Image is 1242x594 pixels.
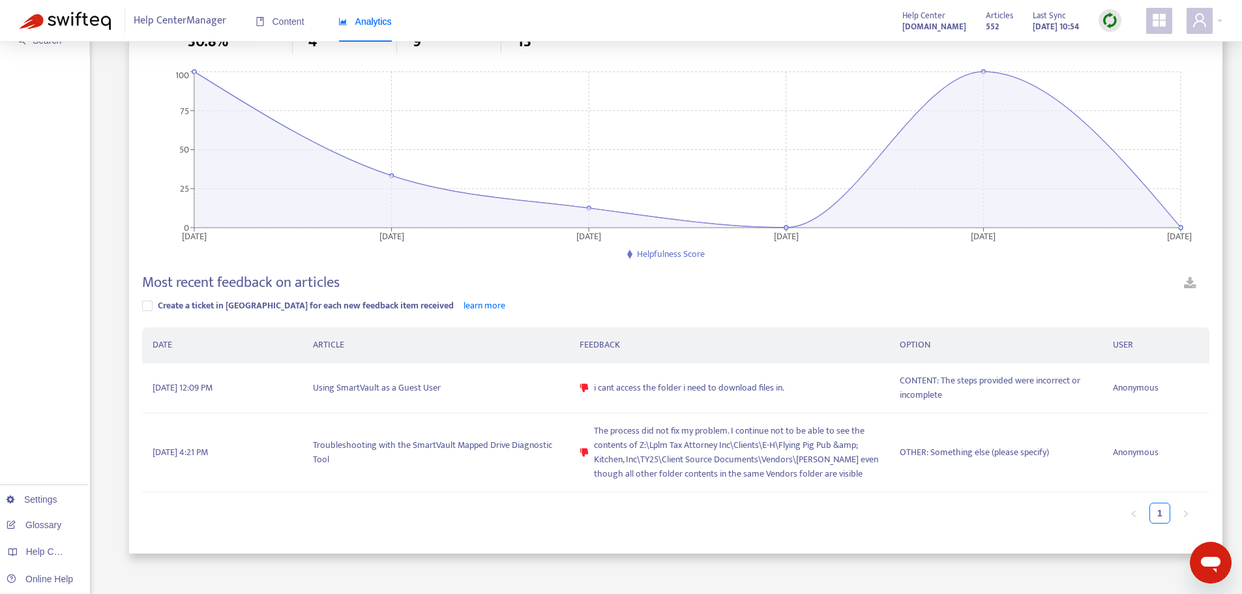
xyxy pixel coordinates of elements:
span: 30.8% [188,30,228,53]
tspan: [DATE] [182,228,207,243]
iframe: Button to launch messaging window [1190,542,1232,584]
span: 13 [517,30,531,53]
th: DATE [142,327,302,363]
tspan: 25 [180,181,189,196]
tspan: 0 [184,220,189,235]
th: USER [1102,327,1209,363]
span: dislike [580,383,589,393]
span: right [1182,510,1190,518]
li: Next Page [1175,503,1196,524]
span: Create a ticket in [GEOGRAPHIC_DATA] for each new feedback item received [158,298,454,313]
button: left [1123,503,1144,524]
span: Anonymous [1113,445,1159,460]
img: sync.dc5367851b00ba804db3.png [1102,12,1118,29]
span: Help Center [902,8,945,23]
tspan: [DATE] [1167,228,1192,243]
span: appstore [1151,12,1167,28]
span: Help Centers [26,546,80,557]
a: [DOMAIN_NAME] [902,19,966,34]
span: book [256,17,265,26]
tspan: [DATE] [577,228,602,243]
a: Settings [7,494,57,505]
span: Helpfulness Score [637,246,705,261]
span: Content [256,16,304,27]
span: Last Sync [1033,8,1066,23]
th: ARTICLE [303,327,569,363]
a: learn more [464,298,505,313]
span: i cant access the folder i need to download files in. [594,381,784,395]
a: Online Help [7,574,73,584]
span: Anonymous [1113,381,1159,395]
span: left [1130,510,1138,518]
span: Articles [986,8,1013,23]
th: FEEDBACK [569,327,889,363]
tspan: 50 [179,142,189,157]
strong: [DATE] 10:54 [1033,20,1079,34]
th: OPTION [889,327,1102,363]
td: Troubleshooting with the SmartVault Mapped Drive Diagnostic Tool [303,413,569,492]
span: user [1192,12,1207,28]
button: right [1175,503,1196,524]
a: 1 [1150,503,1170,523]
a: Glossary [7,520,61,530]
span: OTHER: Something else (please specify) [900,445,1049,460]
tspan: [DATE] [774,228,799,243]
h4: Most recent feedback on articles [142,274,340,291]
tspan: [DATE] [971,228,996,243]
img: Swifteq [20,12,111,30]
span: 9 [413,30,421,53]
tspan: 100 [175,68,189,83]
td: Using SmartVault as a Guest User [303,363,569,413]
span: Help Center Manager [134,8,226,33]
span: The process did not fix my problem. I continue not to be able to see the contents of Z:\Lplm Tax ... [594,424,879,481]
span: area-chart [338,17,347,26]
strong: [DOMAIN_NAME] [902,20,966,34]
tspan: [DATE] [379,228,404,243]
li: Previous Page [1123,503,1144,524]
li: 1 [1149,503,1170,524]
span: CONTENT: The steps provided were incorrect or incomplete [900,374,1092,402]
span: dislike [580,448,589,457]
span: [DATE] 4:21 PM [153,445,208,460]
span: [DATE] 12:09 PM [153,381,213,395]
tspan: 75 [180,103,189,118]
strong: 552 [986,20,999,34]
span: 4 [308,30,317,53]
span: Analytics [338,16,392,27]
